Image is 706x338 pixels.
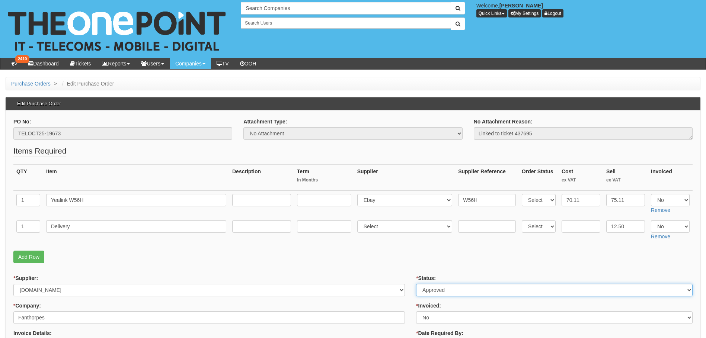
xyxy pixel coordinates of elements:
[60,80,114,87] li: Edit Purchase Order
[294,165,354,191] th: Term
[603,165,648,191] th: Sell
[43,165,229,191] th: Item
[229,165,294,191] th: Description
[15,55,29,63] span: 2410
[606,177,645,183] small: ex VAT
[13,302,41,309] label: Company:
[135,58,170,69] a: Users
[13,274,38,282] label: Supplier:
[562,177,600,183] small: ex VAT
[13,165,43,191] th: QTY
[64,58,97,69] a: Tickets
[474,118,533,125] label: No Attachment Reason:
[416,274,436,282] label: Status:
[648,165,693,191] th: Invoiced
[651,207,670,213] a: Remove
[170,58,211,69] a: Companies
[13,97,65,110] h3: Edit Purchase Order
[13,145,66,157] legend: Items Required
[13,329,52,337] label: Invoice Details:
[455,165,519,191] th: Supplier Reference
[471,2,706,17] div: Welcome,
[241,2,451,15] input: Search Companies
[416,302,441,309] label: Invoiced:
[559,165,603,191] th: Cost
[243,118,287,125] label: Attachment Type:
[11,81,51,87] a: Purchase Orders
[13,118,31,125] label: PO No:
[542,9,563,17] a: Logout
[96,58,135,69] a: Reports
[474,127,693,140] textarea: Linked to ticket 437695
[651,234,670,239] a: Remove
[416,329,463,337] label: Date Required By:
[241,17,451,29] input: Search Users
[13,251,44,263] a: Add Row
[234,58,262,69] a: OOH
[476,9,507,17] button: Quick Links
[22,58,64,69] a: Dashboard
[354,165,456,191] th: Supplier
[519,165,559,191] th: Order Status
[52,81,59,87] span: >
[499,3,543,9] b: [PERSON_NAME]
[508,9,541,17] a: My Settings
[211,58,234,69] a: TV
[297,177,351,183] small: In Months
